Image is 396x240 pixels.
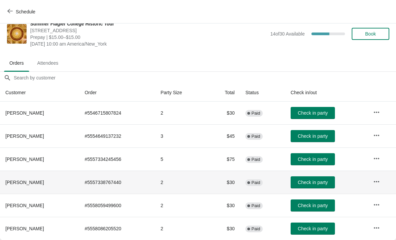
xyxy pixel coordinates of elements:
[207,217,240,240] td: $30
[155,147,207,171] td: 5
[298,203,328,208] span: Check in party
[207,147,240,171] td: $75
[155,124,207,147] td: 3
[79,147,155,171] td: # 5557334245456
[352,28,389,40] button: Book
[298,133,328,139] span: Check in party
[7,24,27,44] img: Summer Flagler College Historic Tour
[251,157,260,162] span: Paid
[285,84,368,102] th: Check in/out
[79,171,155,194] td: # 5557338767440
[155,194,207,217] td: 2
[270,31,305,37] span: 14 of 30 Available
[30,27,267,34] span: [STREET_ADDRESS]
[291,223,335,235] button: Check in party
[16,9,35,14] span: Schedule
[3,6,41,18] button: Schedule
[291,176,335,188] button: Check in party
[251,180,260,185] span: Paid
[5,133,44,139] span: [PERSON_NAME]
[207,124,240,147] td: $45
[155,84,207,102] th: Party Size
[251,226,260,232] span: Paid
[155,217,207,240] td: 2
[79,194,155,217] td: # 5558059499600
[207,194,240,217] td: $30
[365,31,376,37] span: Book
[251,203,260,208] span: Paid
[4,57,29,69] span: Orders
[251,111,260,116] span: Paid
[5,157,44,162] span: [PERSON_NAME]
[79,217,155,240] td: # 5558086205520
[240,84,285,102] th: Status
[291,153,335,165] button: Check in party
[298,226,328,231] span: Check in party
[298,110,328,116] span: Check in party
[5,226,44,231] span: [PERSON_NAME]
[207,102,240,124] td: $30
[30,41,267,47] span: [DATE] 10:00 am America/New_York
[291,199,335,212] button: Check in party
[30,20,267,27] span: Summer Flagler College Historic Tour
[5,180,44,185] span: [PERSON_NAME]
[298,157,328,162] span: Check in party
[30,34,267,41] span: Prepay | $15.00–$15.00
[79,124,155,147] td: # 5554649137232
[207,171,240,194] td: $30
[79,84,155,102] th: Order
[79,102,155,124] td: # 5546715807824
[251,134,260,139] span: Paid
[5,110,44,116] span: [PERSON_NAME]
[155,171,207,194] td: 2
[207,84,240,102] th: Total
[291,130,335,142] button: Check in party
[32,57,64,69] span: Attendees
[13,72,396,84] input: Search by customer
[155,102,207,124] td: 2
[291,107,335,119] button: Check in party
[5,203,44,208] span: [PERSON_NAME]
[298,180,328,185] span: Check in party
